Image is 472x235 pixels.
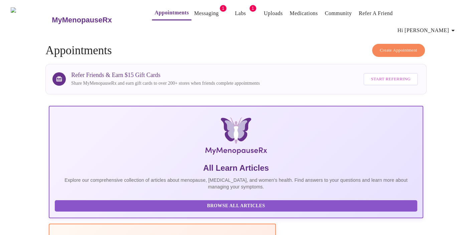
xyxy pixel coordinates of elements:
[71,72,260,79] h3: Refer Friends & Earn $15 Gift Cards
[235,9,246,18] a: Labs
[55,203,419,208] a: Browse All Articles
[11,7,51,32] img: MyMenopauseRx Logo
[322,7,354,20] button: Community
[45,44,426,57] h4: Appointments
[55,200,417,212] button: Browse All Articles
[287,7,320,20] button: Medications
[380,47,417,54] span: Create Appointment
[371,75,410,83] span: Start Referring
[250,5,256,12] span: 1
[356,7,396,20] button: Refer a Friend
[194,9,218,18] a: Messaging
[52,16,112,24] h3: MyMenopauseRx
[55,163,417,173] h5: All Learn Articles
[155,8,189,17] a: Appointments
[325,9,352,18] a: Community
[359,9,393,18] a: Refer a Friend
[220,5,226,12] span: 1
[363,73,418,85] button: Start Referring
[290,9,318,18] a: Medications
[398,26,457,35] span: Hi [PERSON_NAME]
[264,9,283,18] a: Uploads
[230,7,251,20] button: Labs
[362,70,419,89] a: Start Referring
[55,177,417,190] p: Explore our comprehensive collection of articles about menopause, [MEDICAL_DATA], and women's hea...
[71,80,260,87] p: Share MyMenopauseRx and earn gift cards to over 200+ stores when friends complete appointments
[152,6,191,20] button: Appointments
[261,7,286,20] button: Uploads
[61,202,410,210] span: Browse All Articles
[372,44,425,57] button: Create Appointment
[395,24,460,37] button: Hi [PERSON_NAME]
[111,117,361,157] img: MyMenopauseRx Logo
[51,8,139,32] a: MyMenopauseRx
[191,7,221,20] button: Messaging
